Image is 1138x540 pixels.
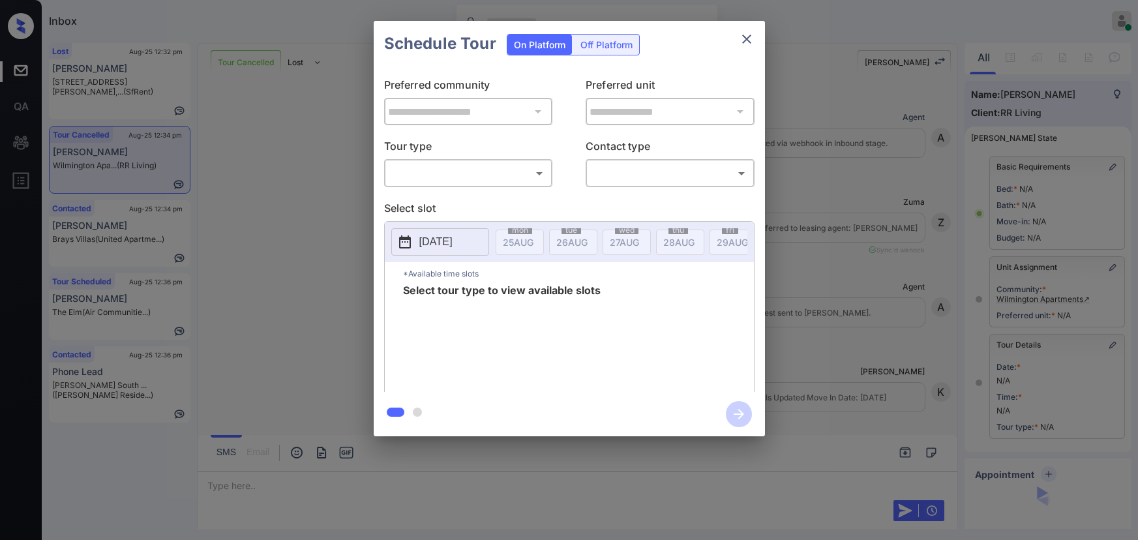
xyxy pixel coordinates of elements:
[507,35,572,55] div: On Platform
[374,21,507,67] h2: Schedule Tour
[391,228,489,256] button: [DATE]
[734,26,760,52] button: close
[574,35,639,55] div: Off Platform
[403,285,601,389] span: Select tour type to view available slots
[384,200,755,221] p: Select slot
[384,138,553,159] p: Tour type
[384,77,553,98] p: Preferred community
[419,234,453,250] p: [DATE]
[586,138,755,159] p: Contact type
[403,262,754,285] p: *Available time slots
[586,77,755,98] p: Preferred unit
